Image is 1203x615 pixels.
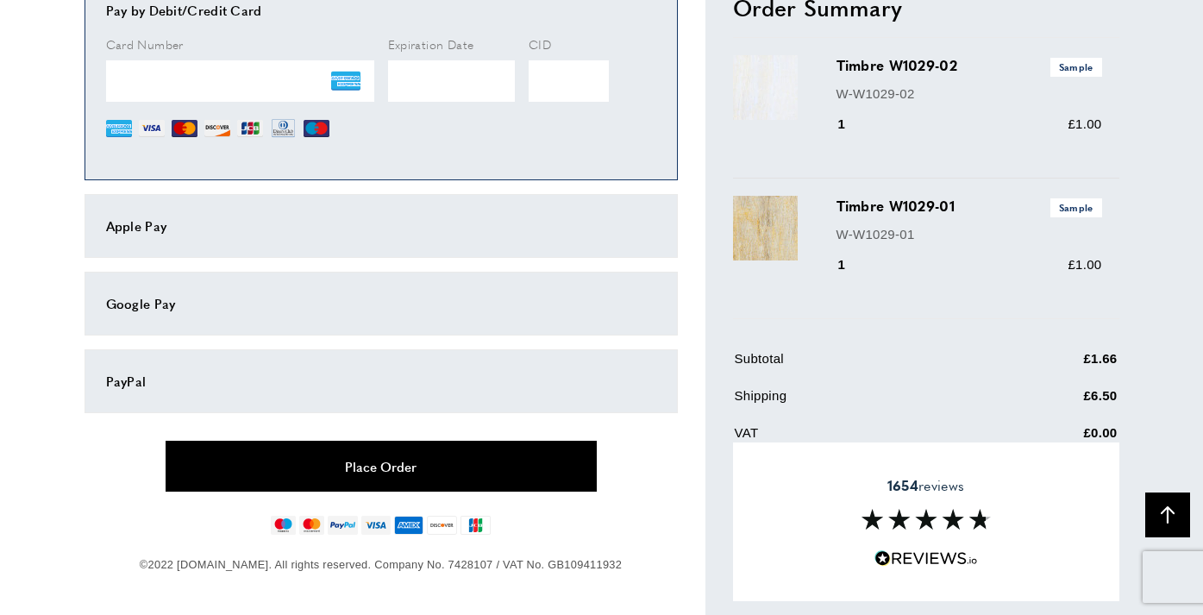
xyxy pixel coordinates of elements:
[388,60,516,102] iframe: Secure Credit Card Frame - Expiration Date
[106,35,184,53] span: Card Number
[887,475,918,495] strong: 1654
[836,114,870,135] div: 1
[140,558,622,571] span: ©2022 [DOMAIN_NAME]. All rights reserved. Company No. 7428107 / VAT No. GB109411932
[427,516,457,535] img: discover
[106,116,132,141] img: AE.png
[836,84,1102,104] p: W-W1029-02
[1068,116,1101,131] span: £1.00
[106,293,656,314] div: Google Pay
[328,516,358,535] img: paypal
[139,116,165,141] img: VI.png
[299,516,324,535] img: mastercard
[1050,59,1102,77] span: Sample
[271,516,296,535] img: maestro
[331,66,360,96] img: AE.png
[1050,198,1102,217] span: Sample
[836,254,870,275] div: 1
[735,423,997,456] td: VAT
[388,35,474,53] span: Expiration Date
[836,224,1102,245] p: W-W1029-01
[270,116,298,141] img: DN.png
[529,35,551,53] span: CID
[106,371,656,392] div: PayPal
[836,56,1102,77] h3: Timbre W1029-02
[733,56,798,121] img: Timbre W1029-02
[735,348,997,382] td: Subtotal
[166,441,597,492] button: Place Order
[874,550,978,567] img: Reviews.io 5 stars
[394,516,424,535] img: american-express
[461,516,491,535] img: jcb
[1068,257,1101,272] span: £1.00
[529,60,609,102] iframe: Secure Credit Card Frame - CVV
[836,196,1102,217] h3: Timbre W1029-01
[887,477,964,494] span: reviews
[733,196,798,260] img: Timbre W1029-01
[237,116,263,141] img: JCB.png
[999,423,1118,456] td: £0.00
[304,116,329,141] img: MI.png
[735,386,997,419] td: Shipping
[172,116,197,141] img: MC.png
[204,116,230,141] img: DI.png
[999,386,1118,419] td: £6.50
[999,348,1118,382] td: £1.66
[106,60,374,102] iframe: Secure Credit Card Frame - Credit Card Number
[106,216,656,236] div: Apple Pay
[361,516,390,535] img: visa
[862,509,991,530] img: Reviews section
